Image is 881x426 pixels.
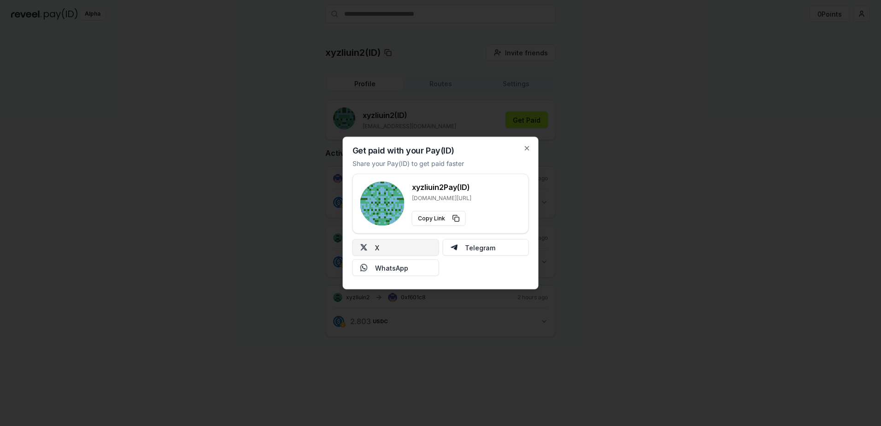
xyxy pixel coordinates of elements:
[412,211,466,226] button: Copy Link
[352,239,439,256] button: X
[442,239,529,256] button: Telegram
[352,147,454,155] h2: Get paid with your Pay(ID)
[352,159,464,168] p: Share your Pay(ID) to get paid faster
[360,264,368,272] img: Whatsapp
[360,244,368,251] img: X
[352,260,439,276] button: WhatsApp
[450,244,458,251] img: Telegram
[412,182,471,193] h3: xyzliuin2 Pay(ID)
[412,195,471,202] p: [DOMAIN_NAME][URL]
